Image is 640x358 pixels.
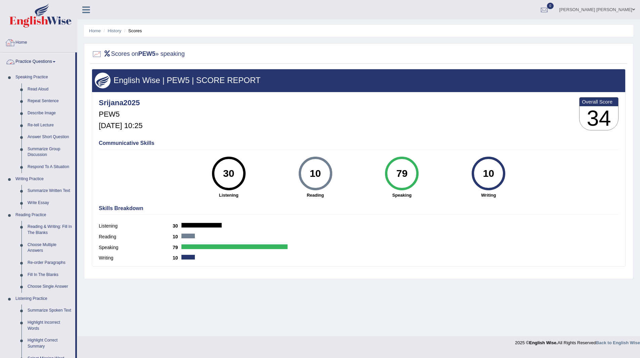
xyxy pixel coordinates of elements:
[547,3,554,9] span: 0
[173,234,181,239] b: 10
[99,223,173,230] label: Listening
[99,140,618,146] h4: Communicative Skills
[25,107,75,119] a: Describe Image
[390,159,414,188] div: 79
[12,173,75,185] a: Writing Practice
[25,305,75,317] a: Summarize Spoken Text
[173,245,181,250] b: 79
[362,192,442,198] strong: Speaking
[99,122,142,130] h5: [DATE] 10:25
[108,28,121,33] a: History
[529,340,557,345] strong: English Wise.
[138,50,156,57] b: PEW5
[0,33,77,50] a: Home
[25,269,75,281] a: Fill In The Blanks
[173,223,181,229] b: 30
[95,73,111,88] img: wings.png
[99,110,142,118] h5: PEW5
[12,209,75,221] a: Reading Practice
[275,192,355,198] strong: Reading
[303,159,328,188] div: 10
[25,239,75,257] a: Choose Multiple Answers
[25,334,75,352] a: Highlight Correct Summary
[99,233,173,240] label: Reading
[12,71,75,83] a: Speaking Practice
[25,131,75,143] a: Answer Short Question
[89,28,101,33] a: Home
[99,244,173,251] label: Speaking
[582,99,616,105] b: Overall Score
[25,317,75,334] a: Highlight Incorrect Words
[25,185,75,197] a: Summarize Written Text
[99,99,142,107] h4: Srijana2025
[476,159,501,188] div: 10
[0,52,75,69] a: Practice Questions
[95,76,623,85] h3: English Wise | PEW5 | SCORE REPORT
[99,205,618,211] h4: Skills Breakdown
[25,95,75,107] a: Repeat Sentence
[515,336,640,346] div: 2025 © All Rights Reserved
[25,281,75,293] a: Choose Single Answer
[25,143,75,161] a: Summarize Group Discussion
[25,83,75,95] a: Read Aloud
[25,197,75,209] a: Write Essay
[25,257,75,269] a: Re-order Paragraphs
[123,28,142,34] li: Scores
[173,255,181,261] b: 10
[25,119,75,131] a: Re-tell Lecture
[216,159,241,188] div: 30
[25,221,75,239] a: Reading & Writing: Fill In The Blanks
[189,192,269,198] strong: Listening
[580,106,618,130] h3: 34
[92,49,185,59] h2: Scores on » speaking
[12,293,75,305] a: Listening Practice
[25,161,75,173] a: Respond To A Situation
[449,192,528,198] strong: Writing
[99,254,173,262] label: Writing
[596,340,640,345] a: Back to English Wise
